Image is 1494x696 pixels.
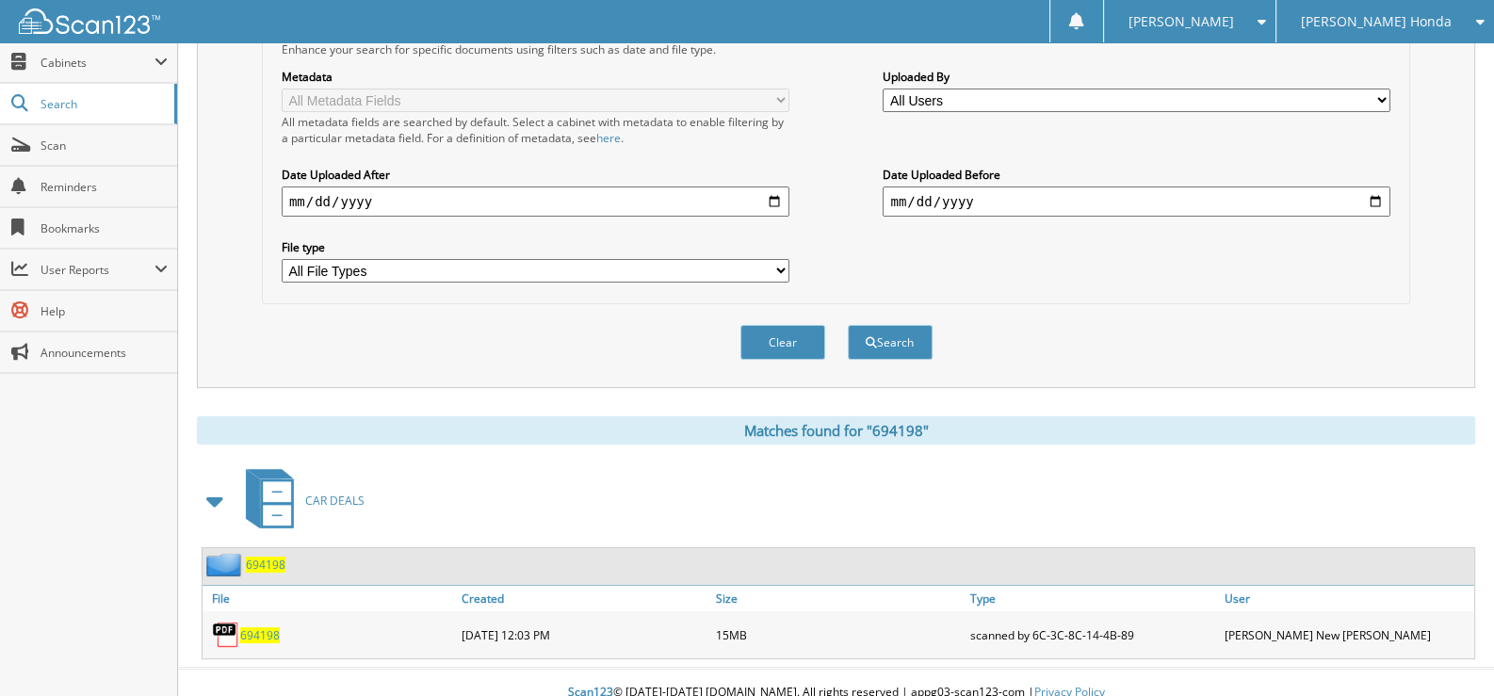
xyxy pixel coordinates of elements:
[197,416,1475,445] div: Matches found for "694198"
[282,186,789,217] input: start
[282,167,789,183] label: Date Uploaded After
[41,179,168,195] span: Reminders
[1220,586,1474,611] a: User
[1400,606,1494,696] iframe: Chat Widget
[235,463,365,538] a: CAR DEALS
[883,186,1390,217] input: end
[966,616,1220,654] div: scanned by 6C-3C-8C-14-4B-89
[966,586,1220,611] a: Type
[305,493,365,509] span: CAR DEALS
[206,553,246,576] img: folder2.png
[457,586,711,611] a: Created
[41,220,168,236] span: Bookmarks
[740,325,825,360] button: Clear
[711,586,966,611] a: Size
[203,586,457,611] a: File
[41,345,168,361] span: Announcements
[282,239,789,255] label: File type
[240,627,280,643] a: 694198
[282,69,789,85] label: Metadata
[1220,616,1474,654] div: [PERSON_NAME] New [PERSON_NAME]
[883,69,1390,85] label: Uploaded By
[41,138,168,154] span: Scan
[596,130,621,146] a: here
[282,114,789,146] div: All metadata fields are searched by default. Select a cabinet with metadata to enable filtering b...
[212,621,240,649] img: PDF.png
[272,41,1400,57] div: Enhance your search for specific documents using filters such as date and file type.
[883,167,1390,183] label: Date Uploaded Before
[19,8,160,34] img: scan123-logo-white.svg
[1128,16,1233,27] span: [PERSON_NAME]
[41,262,154,278] span: User Reports
[41,96,165,112] span: Search
[41,55,154,71] span: Cabinets
[711,616,966,654] div: 15MB
[41,303,168,319] span: Help
[848,325,933,360] button: Search
[1301,16,1452,27] span: [PERSON_NAME] Honda
[246,557,285,573] a: 694198
[457,616,711,654] div: [DATE] 12:03 PM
